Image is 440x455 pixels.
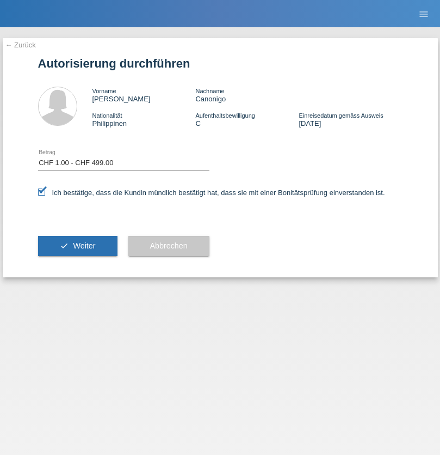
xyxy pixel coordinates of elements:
[92,111,196,128] div: Philippinen
[38,236,117,257] button: check Weiter
[195,111,299,128] div: C
[73,241,95,250] span: Weiter
[195,87,299,103] div: Canonigo
[150,241,188,250] span: Abbrechen
[128,236,209,257] button: Abbrechen
[5,41,36,49] a: ← Zurück
[38,189,385,197] label: Ich bestätige, dass die Kundin mündlich bestätigt hat, dass sie mit einer Bonitätsprüfung einvers...
[92,112,122,119] span: Nationalität
[195,112,255,119] span: Aufenthaltsbewilligung
[299,112,383,119] span: Einreisedatum gemäss Ausweis
[92,88,116,94] span: Vorname
[195,88,224,94] span: Nachname
[92,87,196,103] div: [PERSON_NAME]
[299,111,402,128] div: [DATE]
[418,9,429,20] i: menu
[413,10,435,17] a: menu
[60,241,69,250] i: check
[38,57,402,70] h1: Autorisierung durchführen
